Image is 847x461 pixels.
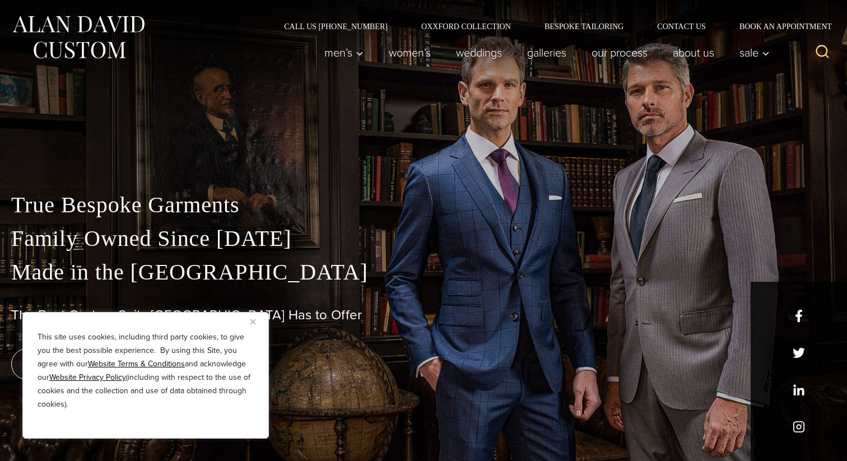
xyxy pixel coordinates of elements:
a: Website Terms & Conditions [88,358,185,370]
img: Alan David Custom [11,12,146,62]
button: Close [250,315,264,328]
nav: Primary Navigation [312,41,776,64]
a: Call Us [PHONE_NUMBER] [267,22,404,30]
a: Contact Us [640,22,723,30]
span: Sale [739,47,770,58]
a: About Us [660,41,727,64]
nav: Secondary Navigation [267,22,836,30]
a: book an appointment [11,348,168,380]
p: This site uses cookies, including third party cookies, to give you the best possible experience. ... [38,330,254,411]
a: weddings [444,41,515,64]
a: Women’s [376,41,444,64]
a: Website Privacy Policy [49,371,126,383]
img: Close [250,319,255,324]
a: Our Process [579,41,660,64]
a: Bespoke Tailoring [528,22,640,30]
a: Oxxford Collection [404,22,528,30]
a: Galleries [515,41,579,64]
h1: The Best Custom Suits [GEOGRAPHIC_DATA] Has to Offer [11,307,836,323]
button: View Search Form [809,39,836,66]
span: Men’s [324,47,364,58]
p: True Bespoke Garments Family Owned Since [DATE] Made in the [GEOGRAPHIC_DATA] [11,188,836,289]
a: Book an Appointment [723,22,836,30]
